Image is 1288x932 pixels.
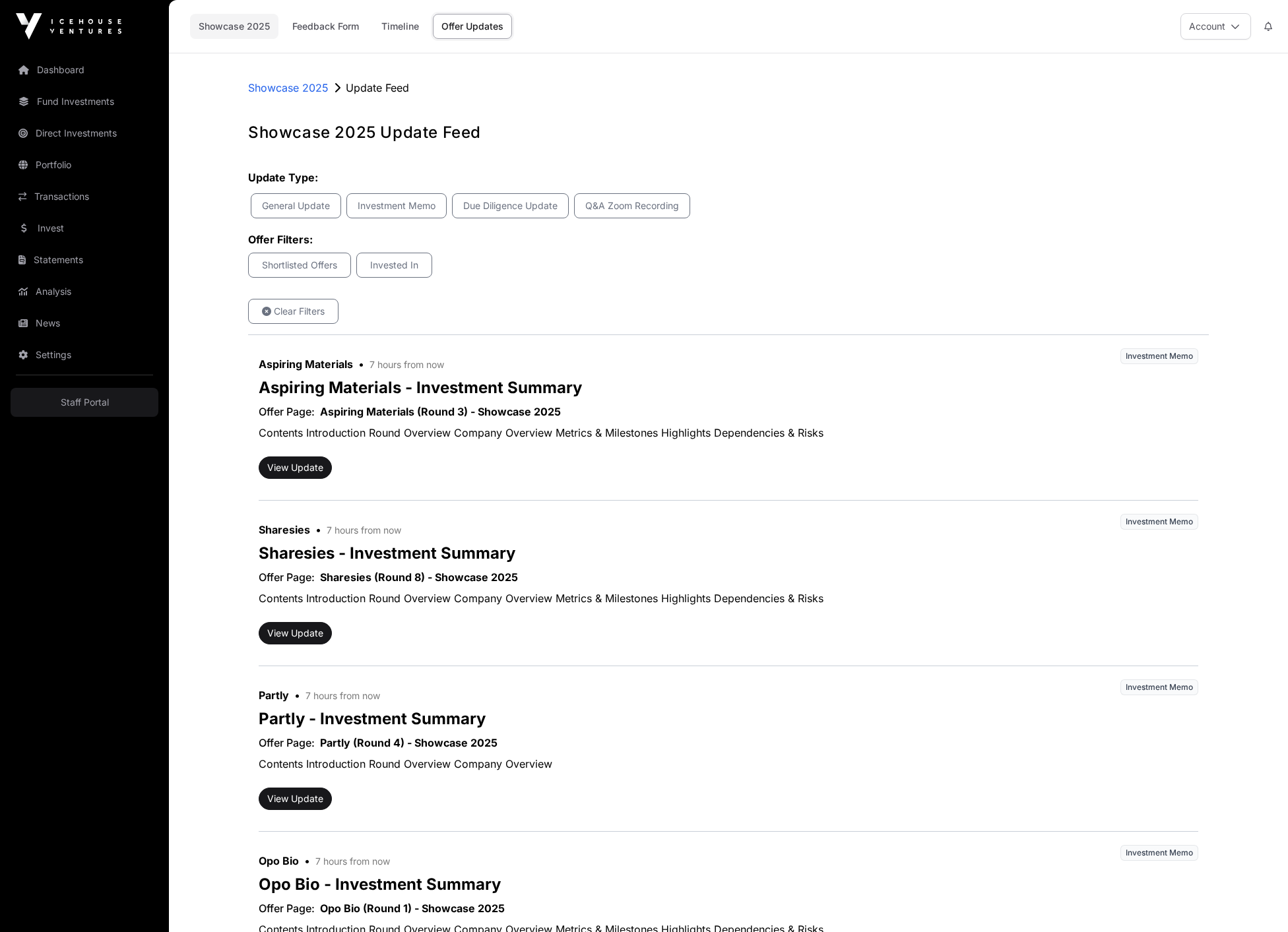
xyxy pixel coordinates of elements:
p: Q&A Zoom Recording [583,199,682,212]
a: Showcase 2025 [190,14,278,39]
span: • [289,689,306,702]
a: Clear Filters [248,299,338,324]
p: Update Type: [248,170,1209,185]
a: Dashboard [11,55,158,84]
a: Direct Investments [11,119,158,148]
p: Update Feed [346,80,409,96]
button: General Update [251,193,341,218]
a: Showcase 2025 [248,80,329,96]
p: Due Diligence Update [461,199,560,212]
span: • [310,523,327,536]
a: Aspiring Materials - Investment Summary [259,378,582,397]
p: Shortlisted Offers [257,259,342,272]
span: • [299,854,315,867]
p: Investment Memo [355,199,438,212]
button: Due Diligence Update [452,193,569,218]
span: Investment Memo [1120,679,1198,695]
img: Icehouse Ventures Logo [16,13,121,40]
button: View Update [259,456,332,479]
p: Offer Page: [259,569,320,585]
span: 7 hours from now [306,690,380,701]
a: Sharesies - Investment Summary [259,544,515,563]
span: Investment Memo [1120,514,1198,530]
h1: Showcase 2025 Update Feed [248,122,1209,143]
span: • [353,357,370,371]
a: Fund Investments [11,87,158,116]
a: Portfolio [11,150,158,179]
button: Account [1180,13,1251,40]
a: Staff Portal [11,388,158,417]
a: Opo Bio (Round 1) - Showcase 2025 [320,900,505,916]
a: Settings [11,340,158,369]
a: Aspiring Materials [259,357,353,371]
a: Timeline [373,14,428,39]
a: Partly [259,689,289,702]
a: News [11,309,158,338]
a: Aspiring Materials (Round 3) - Showcase 2025 [320,404,561,419]
button: Q&A Zoom Recording [574,193,690,218]
a: Feedback Form [284,14,368,39]
p: Offer Page: [259,735,320,751]
button: Invested In [356,253,432,278]
span: 7 hours from now [327,524,401,536]
a: Opo Bio - Investment Summary [259,875,501,894]
p: Offer Page: [259,900,320,916]
a: Transactions [11,182,158,211]
button: View Update [259,788,332,810]
span: Investment Memo [1120,348,1198,364]
p: Offer Page: [259,404,320,419]
p: Contents Introduction Round Overview Company Overview [259,751,1198,777]
a: Partly - Investment Summary [259,709,486,728]
a: Offer Updates [433,14,512,39]
a: Sharesies [259,523,310,536]
button: Shortlisted Offers [248,253,351,278]
a: Statements [11,245,158,274]
span: Clear Filters [257,305,330,318]
span: Investment Memo [1120,845,1198,861]
p: General Update [259,199,333,212]
button: View Update [259,622,332,644]
a: Sharesies (Round 8) - Showcase 2025 [320,569,518,585]
span: Invested In [365,259,424,272]
button: Investment Memo [346,193,447,218]
p: Offer Filters: [248,232,1209,247]
a: Analysis [11,277,158,306]
p: Contents Introduction Round Overview Company Overview Metrics & Milestones Highlights Dependencie... [259,419,1198,446]
a: Partly (Round 4) - Showcase 2025 [320,735,498,751]
p: Contents Introduction Round Overview Company Overview Metrics & Milestones Highlights Dependencie... [259,585,1198,611]
iframe: Chat Widget [1222,869,1288,932]
span: 7 hours from now [370,359,444,370]
a: Invest [11,214,158,243]
a: Opo Bio [259,854,299,867]
span: 7 hours from now [315,855,390,867]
